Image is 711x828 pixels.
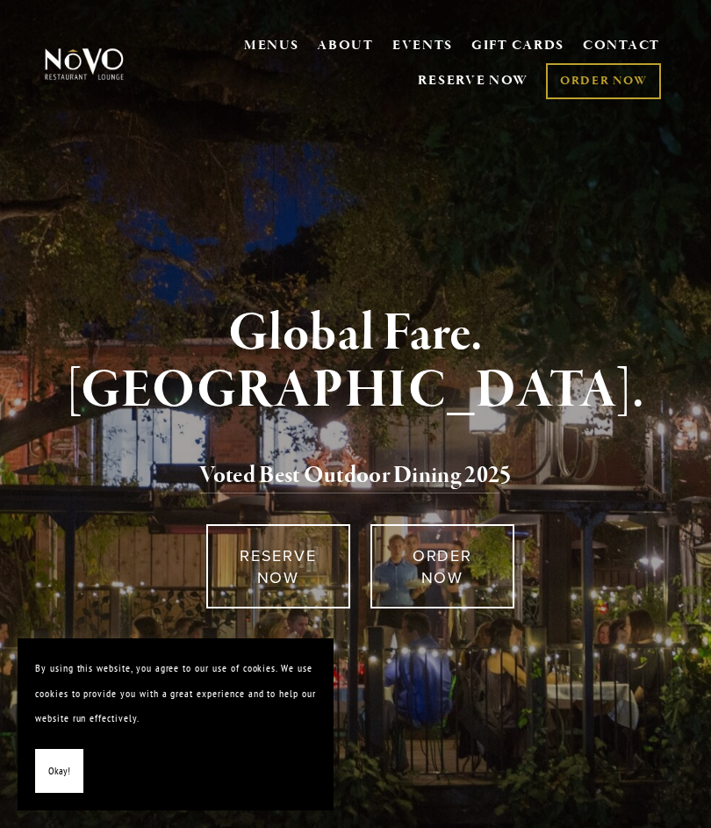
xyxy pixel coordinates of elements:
[546,63,661,99] a: ORDER NOW
[317,37,374,54] a: ABOUT
[18,638,334,810] section: Cookie banner
[418,64,528,97] a: RESERVE NOW
[206,524,350,608] a: RESERVE NOW
[583,30,660,63] a: CONTACT
[35,656,316,731] p: By using this website, you agree to our use of cookies. We use cookies to provide you with a grea...
[42,47,126,81] img: Novo Restaurant &amp; Lounge
[67,300,645,424] strong: Global Fare. [GEOGRAPHIC_DATA].
[370,524,514,608] a: ORDER NOW
[35,749,83,794] button: Okay!
[471,30,564,63] a: GIFT CARDS
[392,37,453,54] a: EVENTS
[61,457,650,494] h2: 5
[199,460,499,493] a: Voted Best Outdoor Dining 202
[244,37,299,54] a: MENUS
[48,759,70,784] span: Okay!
